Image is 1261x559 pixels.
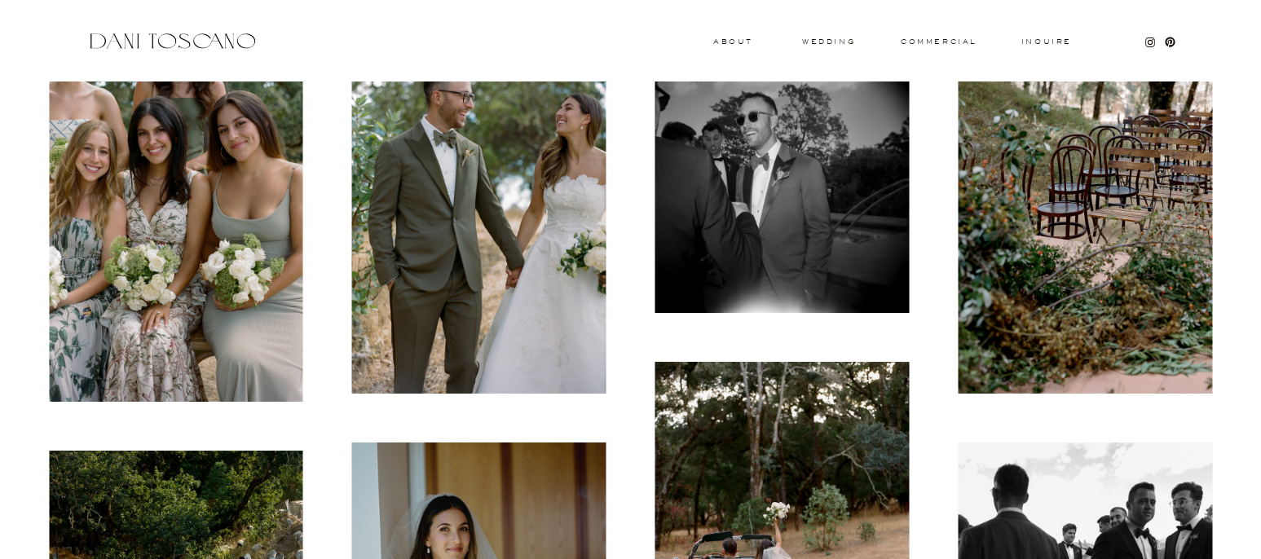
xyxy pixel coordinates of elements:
[713,38,749,44] a: About
[901,38,976,45] a: commercial
[802,38,855,44] a: wedding
[1021,38,1073,46] a: Inquire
